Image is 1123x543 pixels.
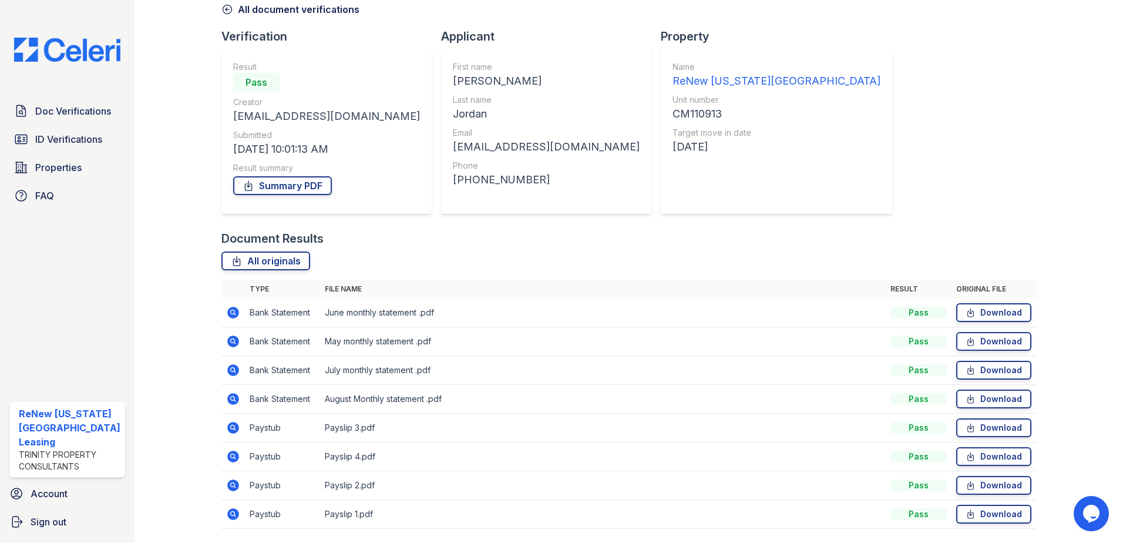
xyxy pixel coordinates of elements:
[245,280,320,299] th: Type
[19,407,120,449] div: ReNew [US_STATE][GEOGRAPHIC_DATA] Leasing
[320,385,886,414] td: August Monthly statement .pdf
[320,327,886,356] td: May monthly statement .pdf
[956,303,1031,322] a: Download
[245,356,320,385] td: Bank Statement
[673,139,880,155] div: [DATE]
[9,184,125,207] a: FAQ
[890,451,947,462] div: Pass
[233,108,420,125] div: [EMAIL_ADDRESS][DOMAIN_NAME]
[441,28,661,45] div: Applicant
[320,280,886,299] th: File name
[673,73,880,89] div: ReNew [US_STATE][GEOGRAPHIC_DATA]
[233,96,420,108] div: Creator
[221,2,359,16] a: All document verifications
[35,104,111,118] span: Doc Verifications
[956,361,1031,380] a: Download
[245,471,320,500] td: Paystub
[1074,496,1111,531] iframe: chat widget
[221,252,310,270] a: All originals
[673,127,880,139] div: Target move in date
[233,176,332,195] a: Summary PDF
[233,61,420,73] div: Result
[453,106,640,122] div: Jordan
[9,128,125,151] a: ID Verifications
[9,99,125,123] a: Doc Verifications
[453,94,640,106] div: Last name
[890,480,947,491] div: Pass
[956,476,1031,495] a: Download
[673,106,880,122] div: CM110913
[890,336,947,347] div: Pass
[673,61,880,89] a: Name ReNew [US_STATE][GEOGRAPHIC_DATA]
[19,449,120,472] div: Trinity Property Consultants
[245,414,320,443] td: Paystub
[35,189,54,203] span: FAQ
[673,94,880,106] div: Unit number
[951,280,1036,299] th: Original file
[453,139,640,155] div: [EMAIL_ADDRESS][DOMAIN_NAME]
[673,61,880,73] div: Name
[245,500,320,529] td: Paystub
[320,299,886,327] td: June monthly statement .pdf
[35,160,82,175] span: Properties
[245,385,320,414] td: Bank Statement
[453,172,640,188] div: [PHONE_NUMBER]
[890,422,947,434] div: Pass
[956,447,1031,466] a: Download
[453,73,640,89] div: [PERSON_NAME]
[233,141,420,157] div: [DATE] 10:01:13 AM
[890,508,947,520] div: Pass
[890,393,947,405] div: Pass
[956,505,1031,524] a: Download
[5,38,130,62] img: CE_Logo_Blue-a8612792a0a2168367f1c8372b55b34899dd931a85d93a1a3d3e32e68fde9ad4.png
[320,356,886,385] td: July monthly statement .pdf
[453,61,640,73] div: First name
[233,162,420,174] div: Result summary
[453,127,640,139] div: Email
[956,418,1031,437] a: Download
[245,443,320,471] td: Paystub
[245,299,320,327] td: Bank Statement
[886,280,951,299] th: Result
[9,156,125,179] a: Properties
[5,510,130,534] a: Sign out
[956,390,1031,408] a: Download
[320,414,886,443] td: Payslip 3.pdf
[221,230,324,247] div: Document Results
[233,73,280,92] div: Pass
[221,28,441,45] div: Verification
[5,482,130,505] a: Account
[31,515,66,529] span: Sign out
[661,28,902,45] div: Property
[320,471,886,500] td: Payslip 2.pdf
[320,443,886,471] td: Payslip 4.pdf
[31,487,68,501] span: Account
[890,307,947,319] div: Pass
[320,500,886,529] td: Payslip 1.pdf
[233,129,420,141] div: Submitted
[245,327,320,356] td: Bank Statement
[956,332,1031,351] a: Download
[35,132,102,146] span: ID Verifications
[890,364,947,376] div: Pass
[453,160,640,172] div: Phone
